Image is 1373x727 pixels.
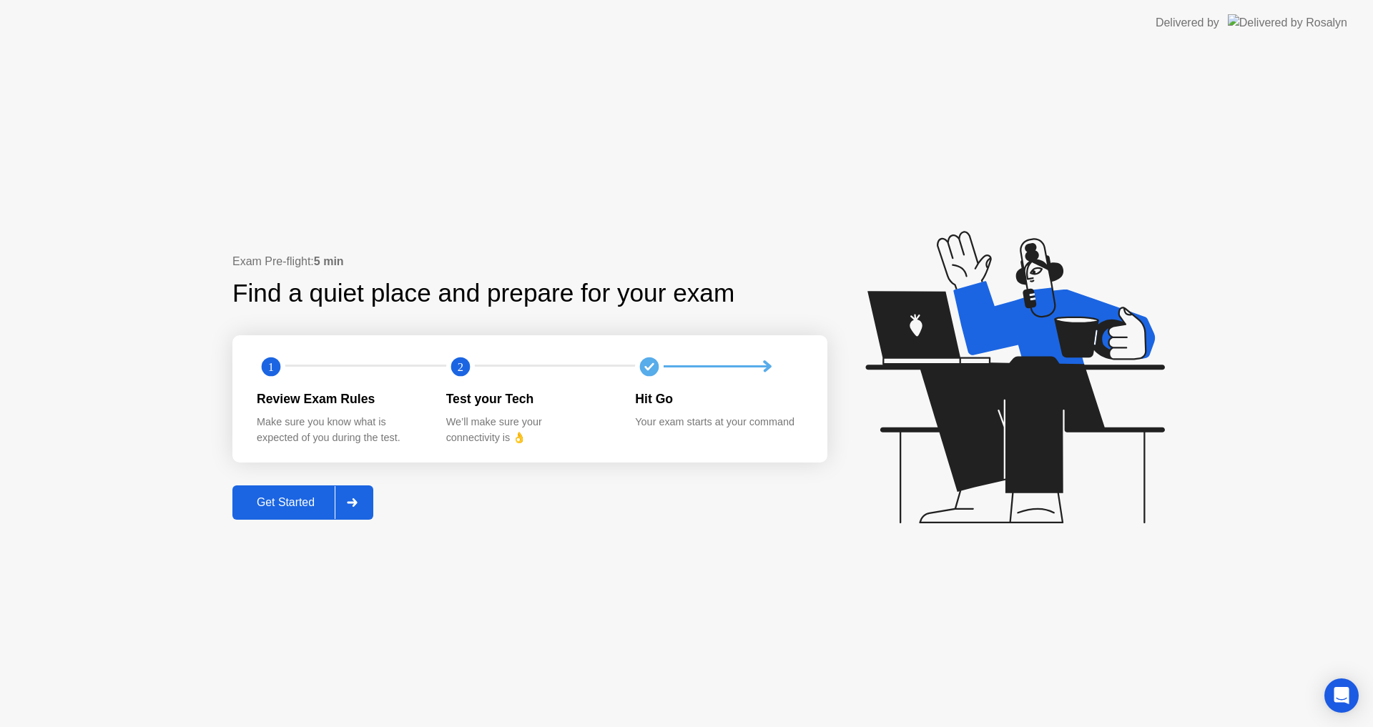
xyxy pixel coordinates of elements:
img: Delivered by Rosalyn [1228,14,1347,31]
div: Make sure you know what is expected of you during the test. [257,415,423,445]
div: We’ll make sure your connectivity is 👌 [446,415,613,445]
div: Exam Pre-flight: [232,253,827,270]
div: Find a quiet place and prepare for your exam [232,275,737,312]
div: Open Intercom Messenger [1324,678,1359,713]
div: Review Exam Rules [257,390,423,408]
div: Delivered by [1156,14,1219,31]
button: Get Started [232,485,373,520]
div: Hit Go [635,390,802,408]
div: Test your Tech [446,390,613,408]
b: 5 min [314,255,344,267]
div: Your exam starts at your command [635,415,802,430]
div: Get Started [237,496,335,509]
text: 2 [458,360,463,373]
text: 1 [268,360,274,373]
